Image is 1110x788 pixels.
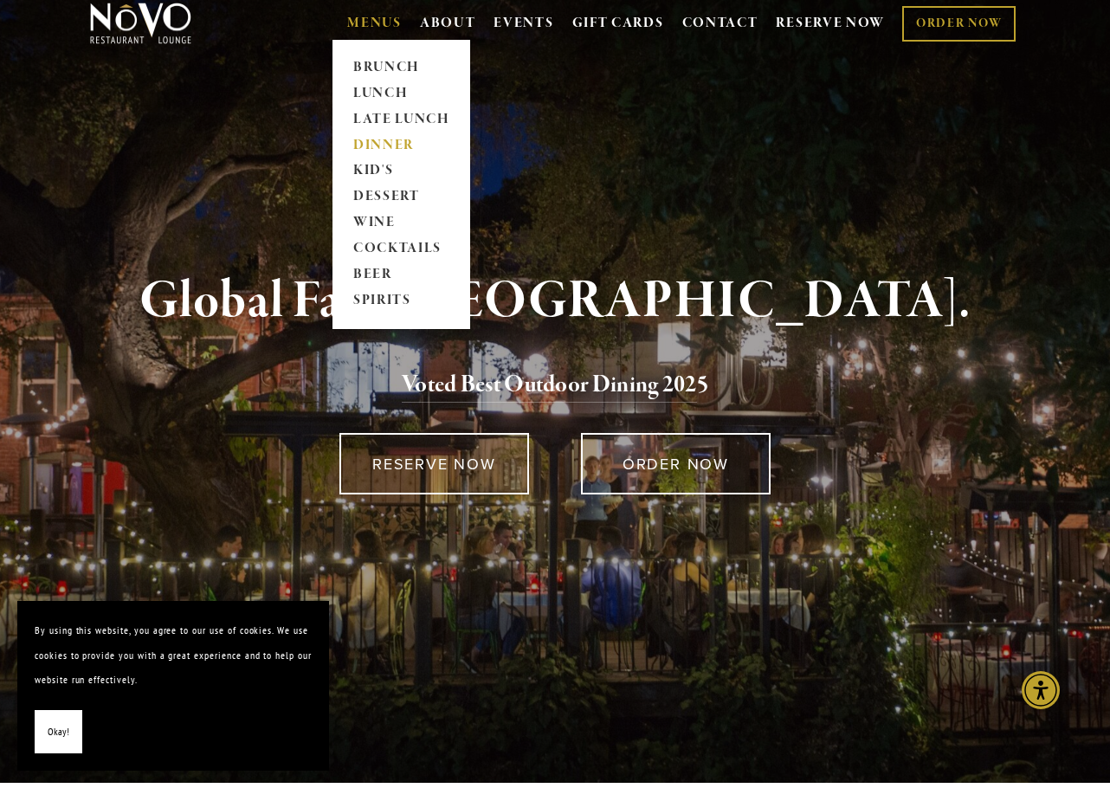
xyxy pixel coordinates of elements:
a: MENUS [347,15,402,32]
img: Novo Restaurant &amp; Lounge [87,2,195,45]
a: WINE [347,210,455,236]
a: BRUNCH [347,55,455,81]
span: Okay! [48,720,69,745]
a: DESSERT [347,184,455,210]
a: RESERVE NOW [339,433,529,494]
strong: Global Fare. [GEOGRAPHIC_DATA]. [139,268,970,334]
a: ORDER NOW [581,433,771,494]
h2: 5 [115,367,996,404]
a: ORDER NOW [902,6,1016,42]
a: RESERVE NOW [776,7,885,40]
a: DINNER [347,132,455,158]
a: COCKTAILS [347,236,455,262]
a: EVENTS [494,15,553,32]
section: Cookie banner [17,601,329,771]
a: SPIRITS [347,288,455,314]
a: KID'S [347,158,455,184]
a: Voted Best Outdoor Dining 202 [402,370,697,403]
a: CONTACT [682,7,758,40]
p: By using this website, you agree to our use of cookies. We use cookies to provide you with a grea... [35,618,312,693]
a: GIFT CARDS [572,7,664,40]
a: ABOUT [420,15,476,32]
a: BEER [347,262,455,288]
a: LATE LUNCH [347,107,455,132]
a: LUNCH [347,81,455,107]
div: Accessibility Menu [1022,671,1060,709]
button: Okay! [35,710,82,754]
